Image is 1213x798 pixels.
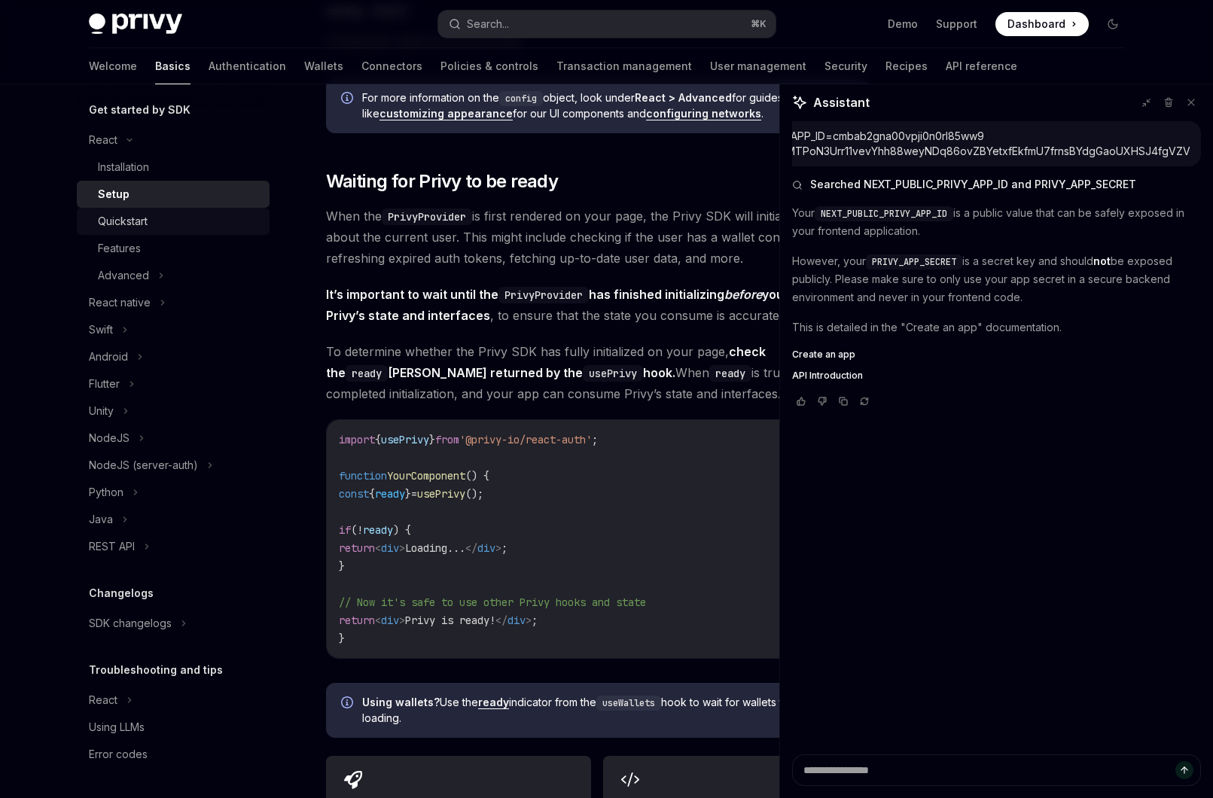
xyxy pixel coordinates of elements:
[885,48,928,84] a: Recipes
[526,614,532,627] span: >
[382,209,472,225] code: PrivyProvider
[405,487,411,501] span: }
[995,12,1089,36] a: Dashboard
[339,523,351,537] span: if
[792,349,1201,361] a: Create an app
[381,433,429,446] span: usePrivy
[1093,254,1111,267] strong: not
[792,349,855,361] span: Create an app
[209,48,286,84] a: Authentication
[326,341,869,404] span: To determine whether the Privy SDK has fully initialized on your page, When is true, Privy has co...
[341,92,356,107] svg: Info
[375,541,381,555] span: <
[89,456,198,474] div: NodeJS (server-auth)
[435,433,459,446] span: from
[381,541,399,555] span: div
[346,365,388,382] code: ready
[89,131,117,149] div: React
[709,365,751,382] code: ready
[361,48,422,84] a: Connectors
[89,14,182,35] img: dark logo
[98,212,148,230] div: Quickstart
[362,696,440,708] strong: Using wallets?
[339,632,345,645] span: }
[339,433,375,446] span: import
[559,129,1190,159] div: is it fine if it's next public NEXT_PUBLIC_PRIVY_APP_ID=cmbab2gna00vpji0n0rl85ww9 PRIVY_APP_SECRE...
[369,487,375,501] span: {
[77,208,270,235] a: Quickstart
[810,177,1136,192] span: Searched NEXT_PUBLIC_PRIVY_APP_ID and PRIVY_APP_SECRET
[387,469,465,483] span: YourComponent
[824,48,867,84] a: Security
[89,661,223,679] h5: Troubleshooting and tips
[477,541,495,555] span: div
[89,348,128,366] div: Android
[399,541,405,555] span: >
[596,696,661,711] code: useWallets
[556,48,692,84] a: Transaction management
[888,17,918,32] a: Demo
[326,206,869,269] span: When the is first rendered on your page, the Privy SDK will initialize some state about the curre...
[375,487,405,501] span: ready
[339,469,387,483] span: function
[363,523,393,537] span: ready
[89,538,135,556] div: REST API
[89,101,190,119] h5: Get started by SDK
[635,91,732,104] strong: React > Advanced
[98,185,130,203] div: Setup
[1101,12,1125,36] button: Toggle dark mode
[89,510,113,528] div: Java
[411,487,417,501] span: =
[375,614,381,627] span: <
[724,287,762,302] em: before
[304,48,343,84] a: Wallets
[507,614,526,627] span: div
[77,181,270,208] a: Setup
[465,487,483,501] span: ();
[646,107,761,120] a: configuring networks
[89,294,151,312] div: React native
[89,691,117,709] div: React
[77,714,270,741] a: Using LLMs
[751,18,767,30] span: ⌘ K
[405,541,465,555] span: Loading...
[379,107,513,120] a: customizing appearance
[872,256,956,268] span: PRIVY_APP_SECRET
[362,90,854,121] span: For more information on the object, look under for guides like for our UI components and .
[459,433,592,446] span: '@privy-io/react-auth'
[583,365,643,382] code: usePrivy
[339,595,646,609] span: // Now it's safe to use other Privy hooks and state
[498,287,589,303] code: PrivyProvider
[592,433,598,446] span: ;
[821,208,947,220] span: NEXT_PUBLIC_PRIVY_APP_ID
[532,614,538,627] span: ;
[77,235,270,262] a: Features
[936,17,977,32] a: Support
[792,204,1201,240] p: Your is a public value that can be safely exposed in your frontend application.
[77,154,270,181] a: Installation
[792,318,1201,337] p: This is detailed in the "Create an app" documentation.
[792,252,1201,306] p: However, your is a secret key and should be exposed publicly. Please make sure to only use your a...
[339,541,375,555] span: return
[438,11,776,38] button: Search...⌘K
[89,718,145,736] div: Using LLMs
[89,402,114,420] div: Unity
[339,559,345,573] span: }
[946,48,1017,84] a: API reference
[429,433,435,446] span: }
[89,584,154,602] h5: Changelogs
[89,321,113,339] div: Swift
[351,523,357,537] span: (
[89,48,137,84] a: Welcome
[499,91,543,106] code: config
[89,614,172,632] div: SDK changelogs
[1007,17,1065,32] span: Dashboard
[98,267,149,285] div: Advanced
[98,158,149,176] div: Installation
[467,15,509,33] div: Search...
[1175,761,1193,779] button: Send message
[495,541,501,555] span: >
[501,541,507,555] span: ;
[792,370,1201,382] a: API Introduction
[326,287,842,323] strong: It’s important to wait until the has finished initializing you consume Privy’s state and interfaces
